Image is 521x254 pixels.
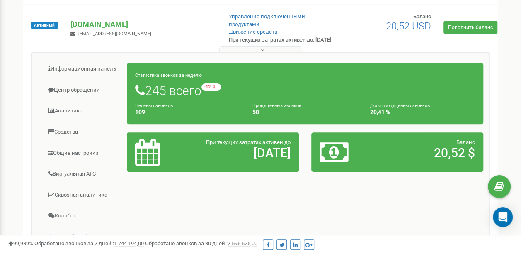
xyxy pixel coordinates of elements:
small: -12 [201,83,221,91]
a: Информационная панель [38,59,127,79]
small: Пропущенных звонков [252,103,301,108]
span: [EMAIL_ADDRESS][DOMAIN_NAME] [78,31,151,37]
span: Баланс [456,139,475,145]
h4: 50 [252,109,357,115]
span: 99,989% [8,240,33,247]
h1: 245 всего [135,83,475,98]
small: Целевых звонков [135,103,173,108]
p: [DOMAIN_NAME] [70,19,215,30]
a: Средства [38,122,127,142]
a: Движение средств [229,29,277,35]
span: При текущих затратах активен до [206,139,291,145]
a: Пополнить баланс [443,21,497,34]
span: Обработано звонков за 30 дней : [145,240,257,247]
a: Аналитика [38,101,127,121]
a: Коллбек [38,206,127,226]
div: Open Intercom Messenger [493,207,513,227]
span: 20,52 USD [386,20,431,32]
a: Сквозная аналитика [38,185,127,205]
a: Общие настройки [38,143,127,164]
a: Центр обращений [38,80,127,100]
small: Статистика звонков за неделю [135,73,202,78]
h4: 20,41 % [370,109,475,115]
h2: 20,52 $ [376,146,475,160]
span: Баланс [413,13,431,20]
h4: 109 [135,109,240,115]
span: Обработано звонков за 7 дней : [34,240,144,247]
small: Доля пропущенных звонков [370,103,430,108]
u: 1 744 194,00 [114,240,144,247]
a: Управление подключенными продуктами [229,13,305,27]
u: 7 596 625,00 [228,240,257,247]
a: Виртуальная АТС [38,164,127,184]
h2: [DATE] [191,146,291,160]
span: Активный [31,22,58,29]
p: При текущих затратах активен до: [DATE] [229,36,334,44]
